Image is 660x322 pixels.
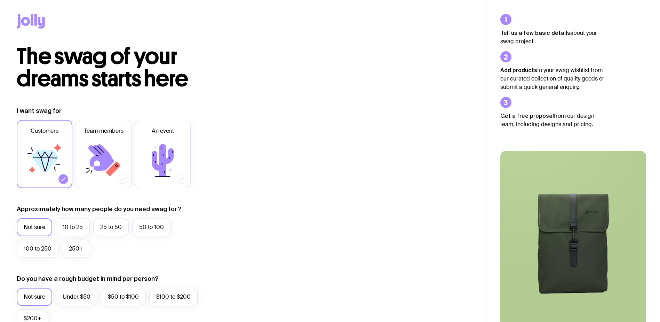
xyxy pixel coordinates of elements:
[84,127,124,135] span: Team members
[500,30,570,36] strong: Tell us a few basic details
[93,218,129,236] label: 25 to 50
[62,240,90,258] label: 250+
[56,218,90,236] label: 10 to 25
[17,43,188,92] span: The swag of your dreams starts here
[132,218,171,236] label: 50 to 100
[500,112,605,129] p: from our design team, including designs and pricing.
[17,240,58,258] label: 100 to 250
[101,288,146,306] label: $50 to $100
[152,127,174,135] span: An event
[56,288,97,306] label: Under $50
[17,288,52,306] label: Not sure
[17,218,52,236] label: Not sure
[17,275,159,283] label: Do you have a rough budget in mind per person?
[500,29,605,46] p: about your swag project.
[17,107,62,115] label: I want swag for
[500,67,537,73] strong: Add products
[17,205,181,213] label: Approximately how many people do you need swag for?
[149,288,198,306] label: $100 to $200
[500,66,605,91] p: to your swag wishlist from our curated collection of quality goods or submit a quick general enqu...
[31,127,58,135] span: Customers
[500,113,554,119] strong: Get a free proposal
